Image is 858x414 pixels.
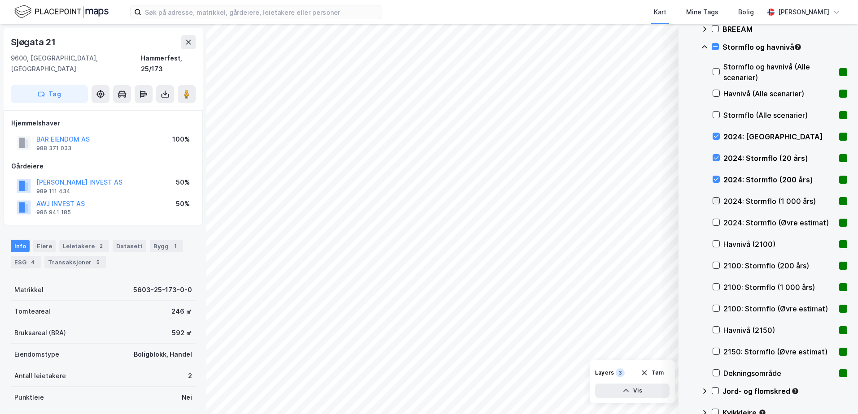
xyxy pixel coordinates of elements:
button: Vis [595,384,670,398]
div: Hammerfest, 25/173 [141,53,196,74]
div: 2024: [GEOGRAPHIC_DATA] [723,131,836,142]
div: 2 [188,371,192,381]
div: ESG [11,256,41,268]
div: Matrikkel [14,285,44,295]
div: 2100: Stormflo (1 000 års) [723,282,836,293]
div: Punktleie [14,392,44,403]
div: Tooltip anchor [791,387,799,395]
input: Søk på adresse, matrikkel, gårdeiere, leietakere eller personer [141,5,381,19]
div: Eiere [33,240,56,252]
div: Hjemmelshaver [11,118,195,129]
img: logo.f888ab2527a4732fd821a326f86c7f29.svg [14,4,109,20]
div: 50% [176,177,190,188]
div: 989 111 434 [36,188,70,195]
div: 986 941 185 [36,209,71,216]
div: Jord- og flomskred [722,386,847,397]
div: 592 ㎡ [172,328,192,338]
div: Stormflo (Alle scenarier) [723,110,836,121]
div: Boligblokk, Handel [134,349,192,360]
div: Havnivå (Alle scenarier) [723,88,836,99]
div: 246 ㎡ [171,306,192,317]
div: 2100: Stormflo (200 års) [723,260,836,271]
button: Tøm [635,366,670,380]
div: 2024: Stormflo (1 000 års) [723,196,836,207]
div: 2024: Stormflo (Øvre estimat) [723,217,836,228]
div: Kart [654,7,666,17]
div: [PERSON_NAME] [778,7,829,17]
div: 988 371 033 [36,145,71,152]
div: Tomteareal [14,306,50,317]
div: 4 [28,258,37,267]
div: Bruksareal (BRA) [14,328,66,338]
div: 5 [93,258,102,267]
div: Leietakere [59,240,109,252]
div: 100% [172,134,190,145]
div: Havnivå (2150) [723,325,836,336]
button: Tag [11,85,88,103]
div: 1 [171,241,179,250]
div: Transaksjoner [44,256,106,268]
div: 2024: Stormflo (200 års) [723,174,836,185]
div: Layers [595,369,614,376]
div: 2150: Stormflo (Øvre estimat) [723,346,836,357]
div: Mine Tags [686,7,718,17]
div: Info [11,240,30,252]
div: Stormflo og havnivå [722,42,847,52]
div: Eiendomstype [14,349,59,360]
div: Antall leietakere [14,371,66,381]
div: 5603-25-173-0-0 [133,285,192,295]
div: Havnivå (2100) [723,239,836,250]
div: BREEAM [722,24,847,34]
div: Sjøgata 21 [11,35,57,49]
div: 9600, [GEOGRAPHIC_DATA], [GEOGRAPHIC_DATA] [11,53,141,74]
div: Bygg [150,240,183,252]
div: 3 [616,368,625,377]
iframe: Chat Widget [813,371,858,414]
div: Datasett [113,240,146,252]
div: Stormflo og havnivå (Alle scenarier) [723,61,836,83]
div: 50% [176,198,190,209]
div: Gårdeiere [11,161,195,172]
div: Dekningsområde [723,368,836,379]
div: Tooltip anchor [794,43,802,51]
div: 2024: Stormflo (20 års) [723,153,836,164]
div: Nei [182,392,192,403]
div: Bolig [738,7,754,17]
div: 2 [96,241,105,250]
div: 2100: Stormflo (Øvre estimat) [723,303,836,314]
